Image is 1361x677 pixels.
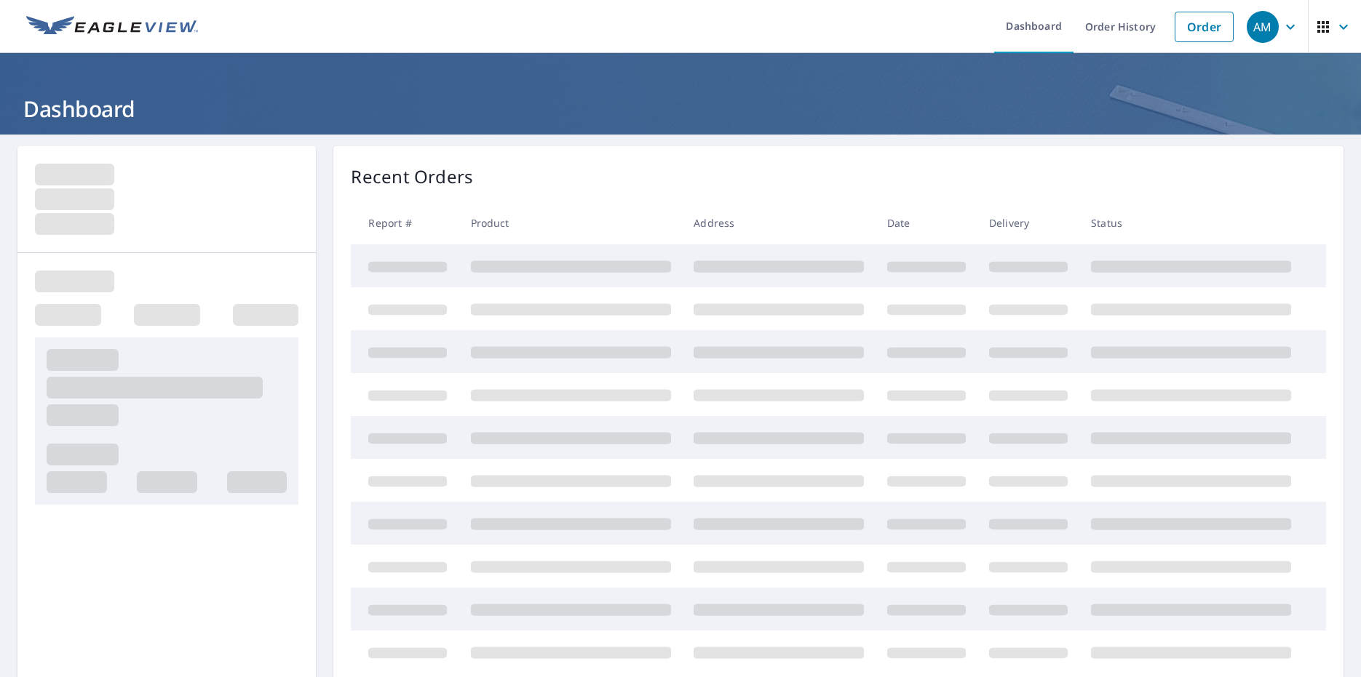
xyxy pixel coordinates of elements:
th: Delivery [977,201,1079,244]
th: Product [459,201,683,244]
h1: Dashboard [17,94,1344,124]
p: Recent Orders [351,164,473,190]
img: EV Logo [26,16,198,38]
th: Status [1079,201,1303,244]
th: Address [682,201,876,244]
th: Date [876,201,977,244]
a: Order [1175,12,1234,42]
th: Report # [351,201,459,244]
div: AM [1247,11,1279,43]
